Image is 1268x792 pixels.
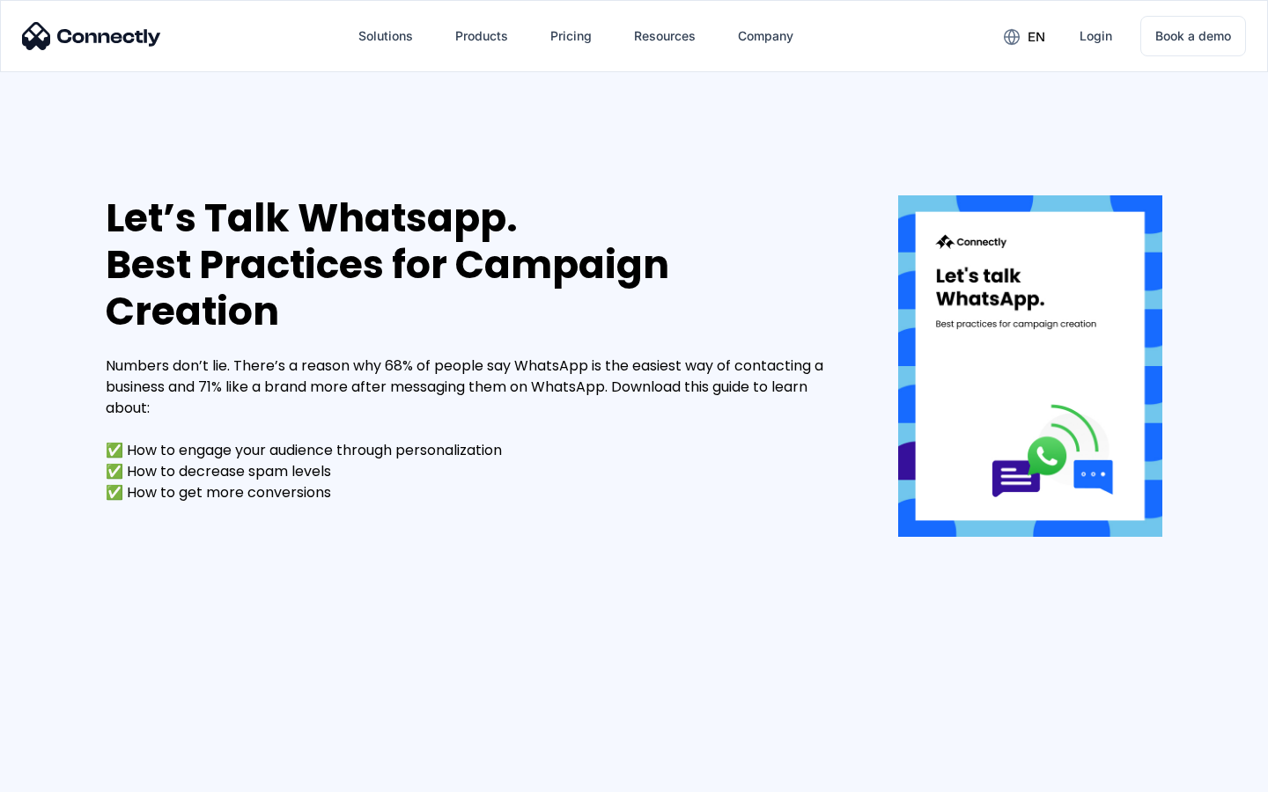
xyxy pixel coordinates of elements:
a: Pricing [536,15,606,57]
a: Login [1065,15,1126,57]
div: Resources [634,24,696,48]
div: en [1028,25,1045,49]
aside: Language selected: English [18,761,106,786]
div: Login [1080,24,1112,48]
div: Numbers don’t lie. There’s a reason why 68% of people say WhatsApp is the easiest way of contacti... [106,356,845,503]
div: Let’s Talk Whatsapp. Best Practices for Campaign Creation [106,195,845,334]
div: Company [738,24,793,48]
div: Products [455,24,508,48]
img: Connectly Logo [22,22,161,50]
div: Solutions [358,24,413,48]
a: Book a demo [1140,16,1246,56]
ul: Language list [35,761,106,786]
div: Pricing [550,24,592,48]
